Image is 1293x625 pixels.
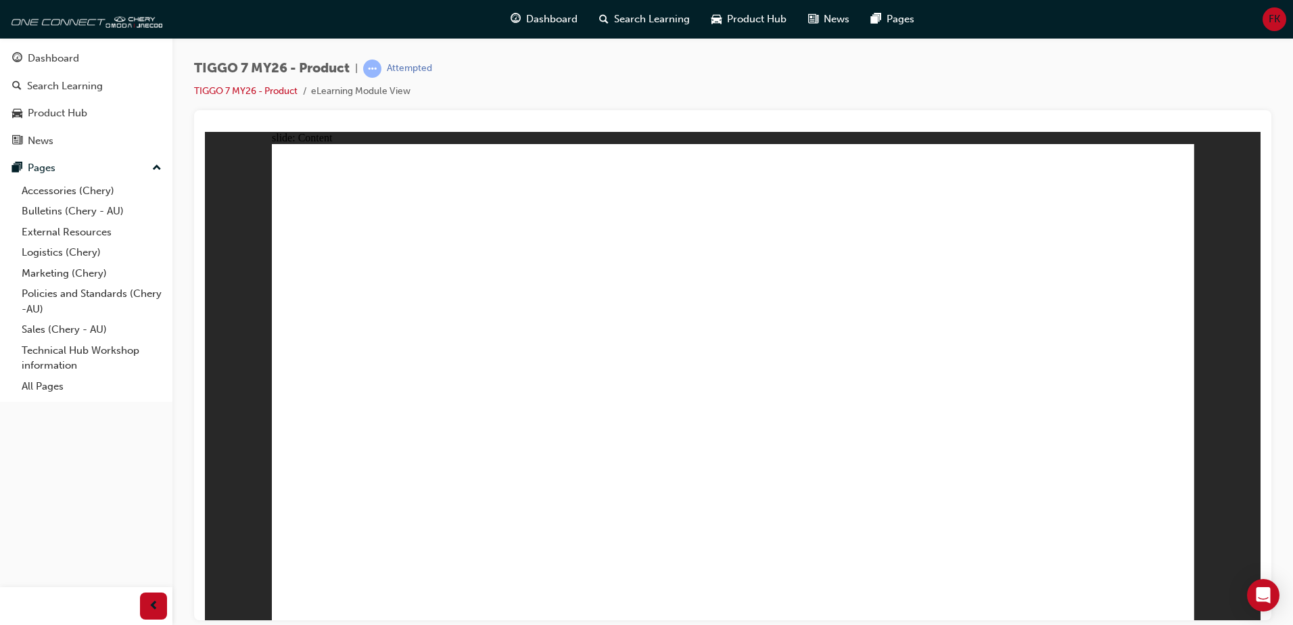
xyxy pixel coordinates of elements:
a: Logistics (Chery) [16,242,167,263]
div: Search Learning [27,78,103,94]
a: pages-iconPages [860,5,925,33]
a: guage-iconDashboard [500,5,588,33]
a: car-iconProduct Hub [701,5,797,33]
span: Dashboard [526,11,578,27]
span: Search Learning [614,11,690,27]
div: Product Hub [28,106,87,121]
a: Policies and Standards (Chery -AU) [16,283,167,319]
a: TIGGO 7 MY26 - Product [194,85,298,97]
span: News [824,11,849,27]
div: Dashboard [28,51,79,66]
button: DashboardSearch LearningProduct HubNews [5,43,167,156]
li: eLearning Module View [311,84,410,99]
span: news-icon [12,135,22,147]
span: FK [1269,11,1280,27]
span: guage-icon [12,53,22,65]
div: Attempted [387,62,432,75]
img: oneconnect [7,5,162,32]
span: pages-icon [871,11,881,28]
a: All Pages [16,376,167,397]
span: search-icon [12,80,22,93]
a: External Resources [16,222,167,243]
span: Pages [887,11,914,27]
a: news-iconNews [797,5,860,33]
span: up-icon [152,160,162,177]
a: Dashboard [5,46,167,71]
a: search-iconSearch Learning [588,5,701,33]
span: learningRecordVerb_ATTEMPT-icon [363,60,381,78]
span: Product Hub [727,11,786,27]
a: Bulletins (Chery - AU) [16,201,167,222]
a: Marketing (Chery) [16,263,167,284]
span: guage-icon [511,11,521,28]
span: TIGGO 7 MY26 - Product [194,61,350,76]
span: news-icon [808,11,818,28]
button: Pages [5,156,167,181]
div: Open Intercom Messenger [1247,579,1279,611]
span: car-icon [711,11,722,28]
span: prev-icon [149,598,159,615]
div: Pages [28,160,55,176]
a: News [5,129,167,154]
div: News [28,133,53,149]
button: FK [1263,7,1286,31]
span: search-icon [599,11,609,28]
span: | [355,61,358,76]
span: pages-icon [12,162,22,175]
a: Sales (Chery - AU) [16,319,167,340]
a: Search Learning [5,74,167,99]
a: Accessories (Chery) [16,181,167,202]
a: Technical Hub Workshop information [16,340,167,376]
span: car-icon [12,108,22,120]
a: Product Hub [5,101,167,126]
